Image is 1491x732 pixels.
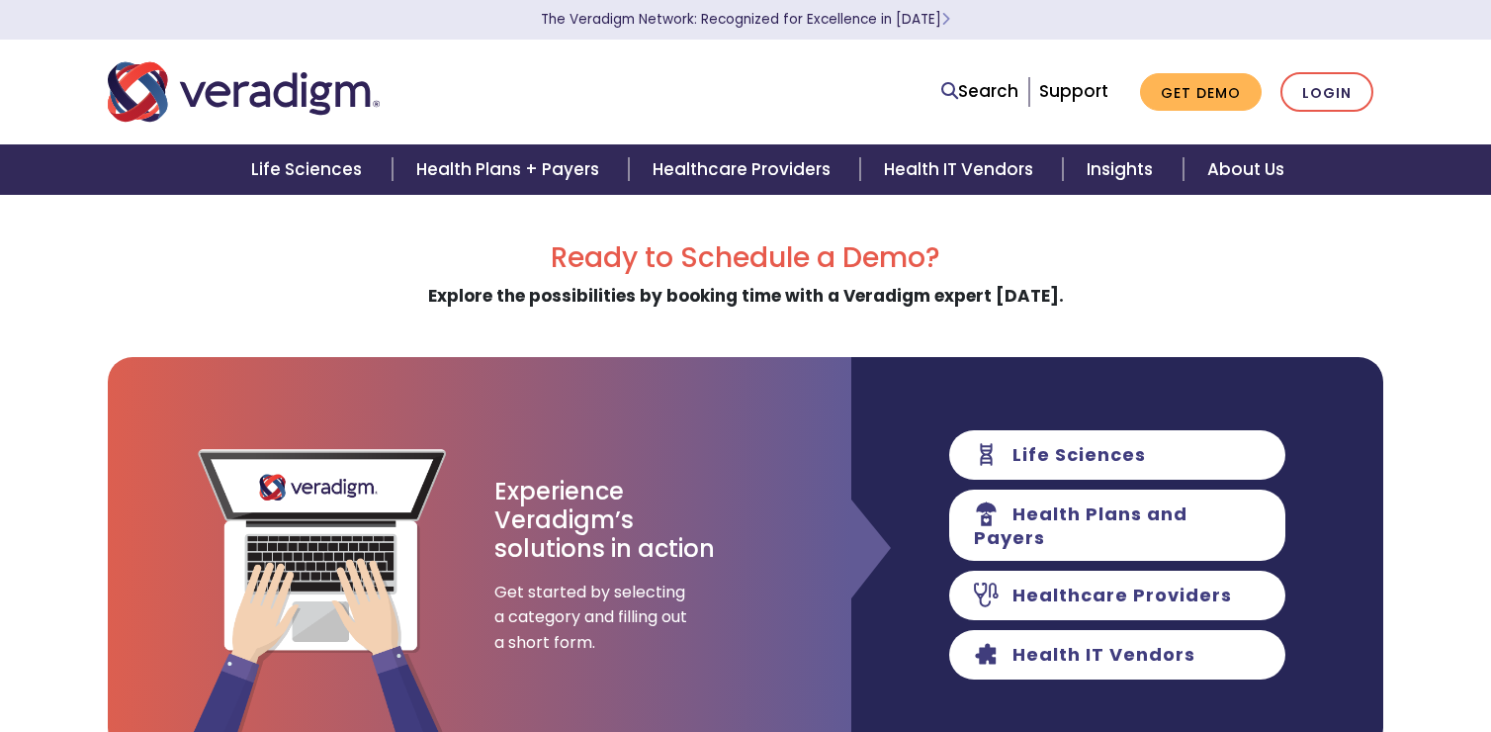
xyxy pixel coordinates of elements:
[1039,79,1108,103] a: Support
[541,10,950,29] a: The Veradigm Network: Recognized for Excellence in [DATE]Learn More
[393,144,629,195] a: Health Plans + Payers
[860,144,1063,195] a: Health IT Vendors
[629,144,860,195] a: Healthcare Providers
[108,59,380,125] img: Veradigm logo
[1280,72,1373,113] a: Login
[1184,144,1308,195] a: About Us
[494,580,692,656] span: Get started by selecting a category and filling out a short form.
[428,284,1064,308] strong: Explore the possibilities by booking time with a Veradigm expert [DATE].
[227,144,392,195] a: Life Sciences
[941,10,950,29] span: Learn More
[494,478,717,563] h3: Experience Veradigm’s solutions in action
[1140,73,1262,112] a: Get Demo
[941,78,1018,105] a: Search
[108,241,1383,275] h2: Ready to Schedule a Demo?
[1063,144,1183,195] a: Insights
